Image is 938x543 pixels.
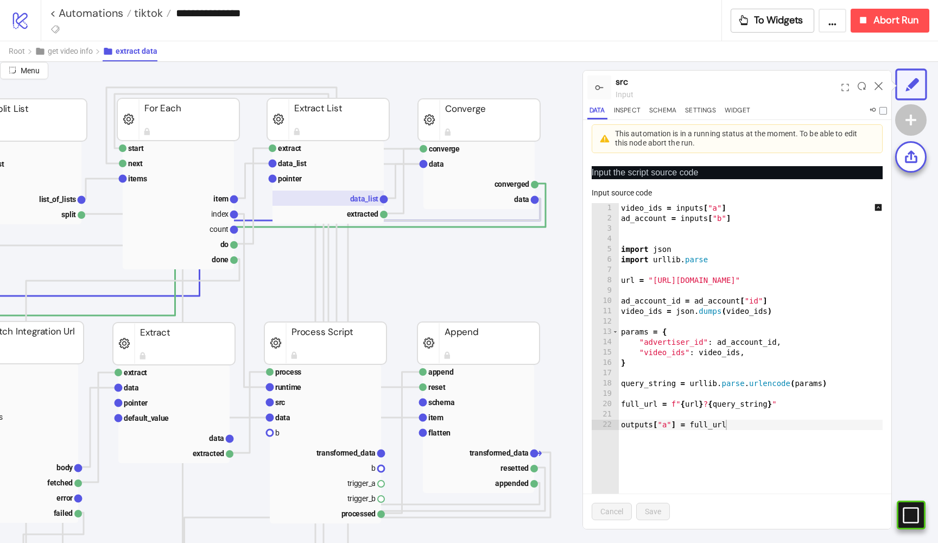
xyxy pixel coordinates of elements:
[873,14,918,27] span: Abort Run
[56,494,73,502] text: error
[9,47,25,55] span: Root
[275,398,285,407] text: src
[35,41,103,61] button: get video info
[592,244,619,255] div: 5
[592,420,619,430] div: 22
[592,378,619,389] div: 18
[592,348,619,358] div: 15
[592,275,619,286] div: 8
[275,413,290,422] text: data
[592,265,619,275] div: 7
[278,159,307,168] text: data_list
[592,286,619,296] div: 9
[124,399,148,407] text: pointer
[592,503,632,520] button: Cancel
[592,306,619,317] div: 11
[819,9,846,33] button: ...
[21,66,40,75] span: Menu
[616,89,837,100] div: input
[128,174,147,183] text: items
[615,129,865,148] div: This automation is in a running status at the moment. To be able to edit this node abort the run.
[592,337,619,348] div: 14
[428,413,443,422] text: item
[128,159,143,168] text: next
[275,368,301,376] text: process
[592,368,619,378] div: 17
[39,195,76,204] text: list_of_lists
[50,8,131,18] a: < Automations
[278,174,302,183] text: pointer
[612,105,643,119] button: Inspect
[647,105,679,119] button: Schema
[592,327,619,337] div: 13
[592,317,619,327] div: 12
[211,210,229,218] text: index
[592,399,619,409] div: 20
[371,464,376,472] text: b
[592,296,619,306] div: 10
[731,9,815,33] button: To Widgets
[9,66,16,74] span: radius-bottomright
[124,368,147,377] text: extract
[612,327,618,337] span: Toggle code folding, rows 13 through 16
[275,383,301,392] text: runtime
[514,195,529,204] text: data
[56,463,73,472] text: body
[428,368,454,376] text: append
[131,6,163,20] span: tiktok
[429,144,460,153] text: converge
[48,47,93,55] span: get video info
[592,255,619,265] div: 6
[316,449,376,457] text: transformed_data
[592,213,619,224] div: 2
[209,434,224,443] text: data
[636,503,670,520] button: Save
[116,47,157,55] span: extract data
[128,144,144,153] text: start
[124,414,169,422] text: default_value
[131,8,171,18] a: tiktok
[592,234,619,244] div: 4
[429,160,444,168] text: data
[428,428,451,437] text: flatten
[592,409,619,420] div: 21
[722,105,752,119] button: Widget
[275,428,280,437] text: b
[210,225,229,233] text: count
[683,105,718,119] button: Settings
[9,41,35,61] button: Root
[592,166,883,179] p: Input the script source code
[592,203,619,213] div: 1
[754,14,803,27] span: To Widgets
[428,383,446,392] text: reset
[592,224,619,234] div: 3
[103,41,157,61] button: extract data
[874,204,882,211] span: up-square
[587,105,607,119] button: Data
[592,358,619,368] div: 16
[124,383,139,392] text: data
[278,144,301,153] text: extract
[213,194,229,203] text: item
[616,75,837,89] div: src
[841,84,849,91] span: expand
[350,194,379,203] text: data_list
[592,389,619,399] div: 19
[428,398,455,407] text: schema
[470,449,529,457] text: transformed_data
[851,9,929,33] button: Abort Run
[592,187,659,199] label: Input source code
